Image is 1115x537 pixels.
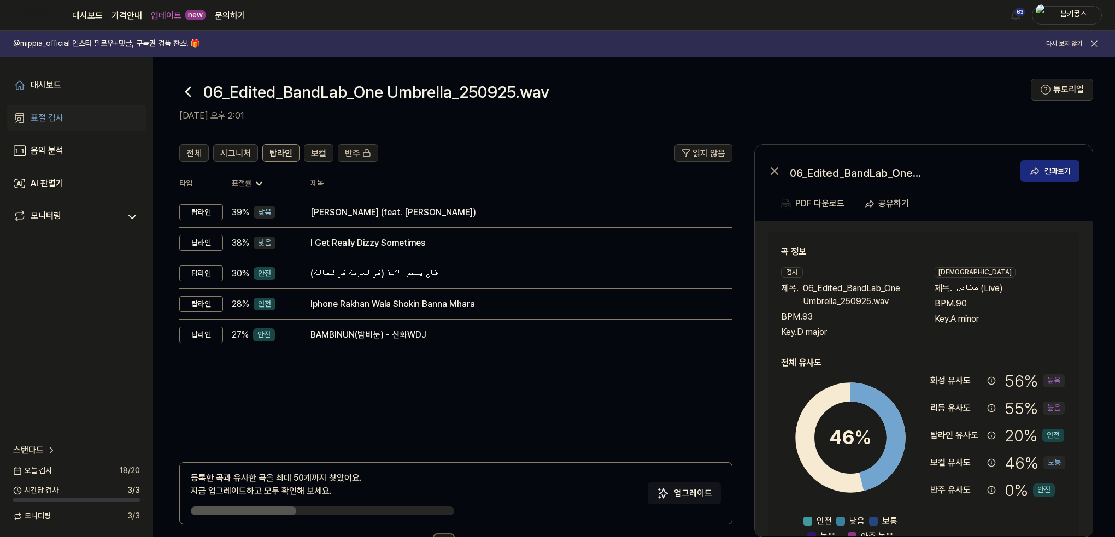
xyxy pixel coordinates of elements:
[7,138,146,164] a: 음악 분석
[254,206,275,219] div: 낮음
[1042,429,1064,442] div: 안전
[1043,402,1065,415] div: 높음
[304,144,333,162] button: 보컬
[779,193,847,215] button: PDF 다운로드
[232,328,249,341] span: 27 %
[13,465,52,476] span: 오늘 검사
[1031,79,1093,101] button: 튜토리얼
[179,204,223,221] div: 탑라인
[935,312,1066,326] div: Key. A minor
[854,426,872,449] span: %
[1043,456,1065,469] div: 보통
[179,296,223,312] div: 탑라인
[310,298,715,311] div: Iphone Rakhan Wala Shokin Banna Mhara
[930,374,983,387] div: 화성 유사도
[232,178,293,189] div: 표절률
[254,298,275,311] div: 안전
[127,485,140,496] span: 3 / 3
[693,147,725,160] span: 읽지 않음
[803,282,913,308] span: 06_Edited_BandLab_One Umbrella_250925.wav
[648,482,721,504] button: 업그레이드
[262,144,300,162] button: 탑라인
[1033,483,1055,497] div: 안전
[781,199,791,209] img: PDF Download
[13,38,199,49] h1: @mippia_official 인스타 팔로우+댓글, 구독권 경품 찬스! 🎁
[269,147,292,160] span: 탑라인
[31,177,63,190] div: AI 판별기
[849,515,865,528] span: 낮음
[829,423,872,452] div: 46
[1005,369,1065,392] div: 56 %
[930,456,983,469] div: 보컬 유사도
[1046,39,1082,49] button: 다시 보지 않기
[111,9,142,22] button: 가격안내
[254,237,275,250] div: 낮음
[253,328,275,341] div: 안전
[1005,451,1065,474] div: 46 %
[7,105,146,131] a: 표절 검사
[1032,6,1102,25] button: profile붐키콩스
[13,444,57,457] a: 스탠다드
[1014,8,1025,16] div: 63
[956,282,1003,295] span: مقاتل (Live)
[674,144,732,162] button: 읽지 않음
[31,144,63,157] div: 음악 분석
[7,170,146,197] a: AI 판별기
[1052,9,1095,21] div: 붐키콩스
[191,471,362,498] div: 등록한 곡과 유사한 곡을 최대 50개까지 찾았어요. 지금 업그레이드하고 모두 확인해 보세요.
[1005,397,1065,420] div: 55 %
[860,193,918,215] button: 공유하기
[179,327,223,343] div: 탑라인
[254,267,275,280] div: 안전
[179,144,209,162] button: 전체
[127,511,140,522] span: 3 / 3
[935,267,1016,278] div: [DEMOGRAPHIC_DATA]
[13,209,120,225] a: 모니터링
[1043,374,1065,387] div: 높음
[781,326,913,339] div: Key. D major
[215,9,245,22] a: 문의하기
[781,356,1066,369] h2: 전체 유사도
[755,221,1093,536] a: 곡 정보검사제목.06_Edited_BandLab_One Umbrella_250925.wavBPM.93Key.D major[DEMOGRAPHIC_DATA]제목.مقاتل (Li...
[781,245,1066,258] h2: 곡 정보
[179,235,223,251] div: 탑라인
[31,209,61,225] div: 모니터링
[151,9,181,22] a: 업데이트
[310,328,715,341] div: BAMBINUN(밤비눈) - 신화WDJ
[1044,165,1071,177] div: 결과보기
[179,170,223,197] th: 타입
[1009,9,1022,22] img: 알림
[310,206,715,219] div: [PERSON_NAME] (feat. [PERSON_NAME])
[119,465,140,476] span: 18 / 20
[930,483,983,497] div: 반주 유사도
[930,402,983,415] div: 리듬 유사도
[13,444,44,457] span: 스탠다드
[656,487,670,500] img: Sparkles
[72,9,103,22] a: 대시보드
[310,170,732,197] th: 제목
[1036,4,1049,26] img: profile
[935,282,952,295] span: 제목 .
[186,147,202,160] span: 전체
[781,310,913,323] div: BPM. 93
[7,72,146,98] a: 대시보드
[935,297,1066,310] div: BPM. 90
[232,267,249,280] span: 30 %
[795,197,844,211] div: PDF 다운로드
[781,282,799,308] span: 제목 .
[220,147,251,160] span: 시그니처
[310,267,715,280] div: قاع يبغو الآلة (كي لعزبة كي لهجالة)
[31,111,63,125] div: 표절 검사
[179,265,223,282] div: 탑라인
[1020,160,1079,182] button: 결과보기
[311,147,326,160] span: 보컬
[232,206,249,219] span: 39 %
[179,109,1031,122] h2: [DATE] 오후 2:01
[930,429,983,442] div: 탑라인 유사도
[213,144,258,162] button: 시그니처
[13,485,58,496] span: 시간당 검사
[878,197,909,211] div: 공유하기
[232,237,249,250] span: 38 %
[203,80,549,103] h1: 06_Edited_BandLab_One Umbrella_250925.wav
